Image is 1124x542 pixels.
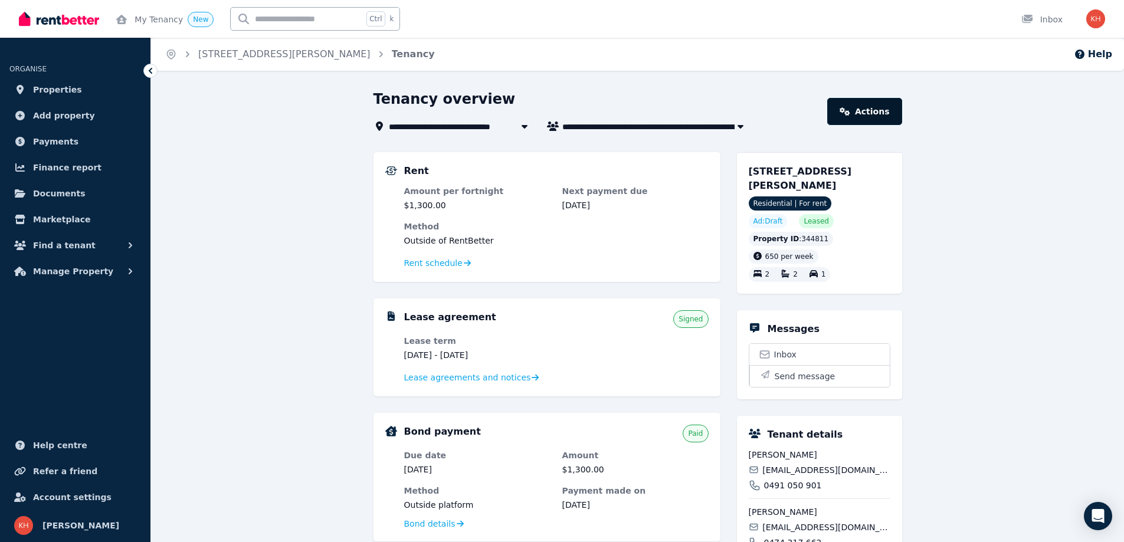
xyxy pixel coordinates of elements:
a: Bond details [404,518,464,530]
dt: Amount per fortnight [404,185,550,197]
a: Documents [9,182,141,205]
div: Inbox [1021,14,1063,25]
dt: Amount [562,449,709,461]
a: [STREET_ADDRESS][PERSON_NAME] [198,48,371,60]
a: Rent schedule [404,257,471,269]
span: [STREET_ADDRESS][PERSON_NAME] [749,166,852,191]
span: Signed [679,314,703,324]
span: Properties [33,83,82,97]
dt: Method [404,485,550,497]
dd: [DATE] [562,499,709,511]
dd: Outside of RentBetter [404,235,709,247]
span: ORGANISE [9,65,47,73]
dt: Next payment due [562,185,709,197]
span: Add property [33,109,95,123]
span: Marketplace [33,212,90,226]
a: Properties [9,78,141,101]
span: Paid [688,429,703,438]
button: Send message [749,365,890,387]
span: Rent schedule [404,257,463,269]
span: [PERSON_NAME] [42,518,119,533]
img: Karen Hickey [14,516,33,535]
span: Bond details [404,518,456,530]
span: Property ID [753,234,799,244]
span: Finance report [33,160,101,175]
a: Inbox [749,344,890,365]
span: Residential | For rent [749,196,832,211]
dt: Method [404,221,709,232]
button: Manage Property [9,259,141,283]
span: [PERSON_NAME] [749,449,890,461]
dd: [DATE] [562,199,709,211]
span: Find a tenant [33,238,96,252]
img: Karen Hickey [1086,9,1105,28]
div: : 344811 [749,232,834,246]
nav: Breadcrumb [151,38,449,71]
div: Open Intercom Messenger [1084,502,1112,530]
h5: Lease agreement [404,310,496,324]
span: Refer a friend [33,464,97,478]
h5: Messages [768,322,820,336]
button: Help [1074,47,1112,61]
span: Documents [33,186,86,201]
dt: Due date [404,449,550,461]
a: Help centre [9,433,141,457]
h5: Rent [404,164,429,178]
img: RentBetter [19,10,99,28]
dd: [DATE] [404,464,550,475]
a: Marketplace [9,208,141,231]
dd: Outside platform [404,499,550,511]
span: Payments [33,134,78,149]
h5: Bond payment [404,425,481,439]
dd: $1,300.00 [562,464,709,475]
span: k [390,14,394,24]
span: Leased [804,216,828,226]
a: Tenancy [392,48,435,60]
span: 2 [765,271,770,279]
dt: Lease term [404,335,550,347]
span: Ctrl [366,11,385,27]
a: Account settings [9,485,141,509]
a: Lease agreements and notices [404,372,539,383]
span: [EMAIL_ADDRESS][DOMAIN_NAME] [762,464,890,476]
dd: $1,300.00 [404,199,550,211]
span: [EMAIL_ADDRESS][DOMAIN_NAME] [762,521,890,533]
span: Help centre [33,438,87,452]
button: Find a tenant [9,234,141,257]
a: Add property [9,104,141,127]
a: Finance report [9,156,141,179]
span: Manage Property [33,264,113,278]
span: Lease agreements and notices [404,372,531,383]
a: Payments [9,130,141,153]
span: [PERSON_NAME] [749,506,890,518]
span: Send message [775,370,835,382]
a: Actions [827,98,902,125]
span: 0491 050 901 [764,479,822,491]
span: New [193,15,208,24]
dt: Payment made on [562,485,709,497]
img: Bond Details [385,426,397,436]
span: 2 [793,271,798,279]
a: Refer a friend [9,459,141,483]
h1: Tenancy overview [373,90,516,109]
img: Rental Payments [385,166,397,175]
span: Account settings [33,490,112,504]
span: Ad: Draft [753,216,783,226]
h5: Tenant details [768,428,843,442]
span: 650 per week [765,252,814,261]
dd: [DATE] - [DATE] [404,349,550,361]
span: Inbox [774,349,797,360]
span: 1 [821,271,826,279]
